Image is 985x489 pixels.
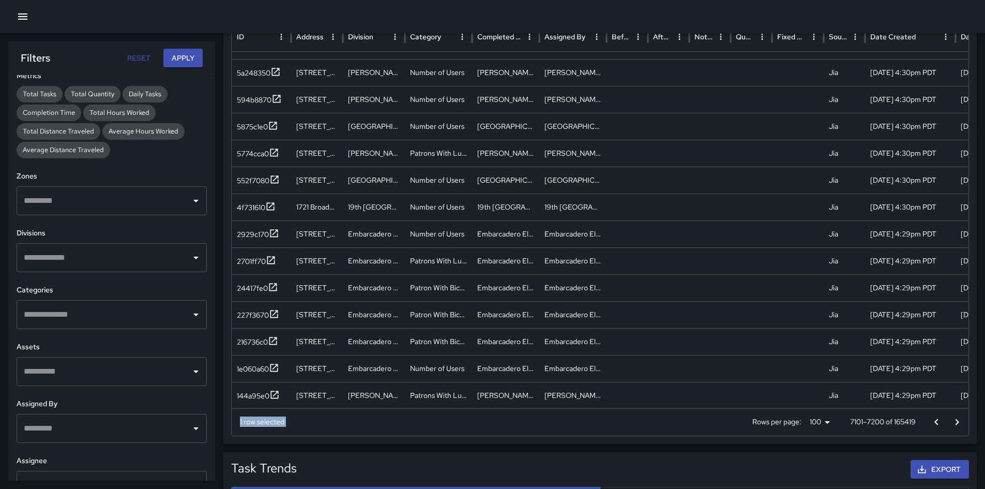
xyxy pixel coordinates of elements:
div: 815 Market Street [291,382,343,409]
div: 19th St Restroom [472,194,539,220]
div: Embarcadero Elevator Platform [472,355,539,382]
button: Apply [163,49,203,68]
div: Embarcadero Elevator Street [343,220,405,247]
h6: Metrics [17,70,207,82]
div: 5875c1e0 [237,122,268,132]
div: Embarcadero Elevator Street [539,247,607,274]
div: 890 Market Street [291,140,343,167]
div: 101 Market Street [291,274,343,301]
div: Source [829,32,847,41]
div: 9/29/2025, 4:29pm PDT [865,328,956,355]
div: Lake Merritt Restroom [343,113,405,140]
div: 101 Market Street [291,247,343,274]
div: Montgomery Restroom [539,59,607,86]
div: 9/29/2025, 4:30pm PDT [865,167,956,194]
p: 7101–7200 of 165419 [850,417,916,427]
button: 5774cca0 [237,147,279,160]
div: Jia [824,247,865,274]
div: Total Distance Traveled [17,123,100,140]
span: Average Distance Traveled [17,145,110,155]
button: 24417fe0 [237,282,278,295]
div: 9/29/2025, 4:29pm PDT [865,382,956,409]
div: 9/29/2025, 4:29pm PDT [865,274,956,301]
h6: Categories [17,285,207,296]
h6: Filters [21,50,50,66]
div: Embarcadero Elevator Street [539,220,607,247]
button: 5a248350 [237,67,281,80]
h6: Assignee [17,455,207,467]
button: ID column menu [274,29,289,44]
div: Civic Center Elevator Street [472,167,539,194]
div: Embarcadero Elevator Street [472,220,539,247]
div: Number of Users [405,167,472,194]
h6: Divisions [17,228,207,239]
button: Quantity column menu [755,29,769,44]
button: 552f7080 [237,174,280,187]
div: Patrons With Luggage Stroller Carts Wagons [405,247,472,274]
button: Go to next page [947,412,967,433]
div: Number of Users [405,86,472,113]
span: Total Hours Worked [83,108,156,118]
div: ID [237,32,244,41]
div: Completed By [477,32,521,41]
button: Address column menu [326,29,340,44]
div: 1 California Street [291,328,343,355]
div: 144a95e0 [237,391,269,401]
div: 2929c170 [237,229,269,240]
div: Powell Elevator Platform [539,140,607,167]
div: 800 Oak Street [291,113,343,140]
div: 227f3670 [237,310,269,320]
div: 9/29/2025, 4:29pm PDT [865,247,956,274]
div: 890 Market Street [291,86,343,113]
div: Number of Users [405,59,472,86]
button: Notes column menu [714,29,728,44]
span: Total Quantity [65,89,120,99]
div: Completion Time [17,105,81,121]
div: Montgomery Restroom [472,59,539,86]
button: Open [189,307,203,322]
div: 100 [806,414,834,429]
div: Embarcadero Elevator Street [472,301,539,328]
div: 9/29/2025, 4:30pm PDT [865,59,956,86]
div: 9/29/2025, 4:30pm PDT [865,86,956,113]
span: Daily Tasks [123,89,168,99]
div: Embarcadero Elevator Street [472,247,539,274]
div: Embarcadero Elevator Street [343,274,405,301]
div: Notes [694,32,713,41]
button: Fixed Asset column menu [807,29,821,44]
span: Completion Time [17,108,81,118]
div: 9/29/2025, 4:30pm PDT [865,194,956,220]
div: 101 Market Street [291,301,343,328]
div: Jia [824,355,865,382]
div: Lake Merritt Restroom [472,113,539,140]
div: Lake Merritt Restroom [539,113,607,140]
div: 552f7080 [237,175,269,186]
div: Number of Users [405,220,472,247]
div: Average Hours Worked [102,123,185,140]
div: Jia [824,140,865,167]
div: 19th St Restroom [539,194,607,220]
div: 1 California Street [291,355,343,382]
button: Assigned By column menu [589,29,604,44]
div: Quantity [736,32,754,41]
button: 2701ff70 [237,255,276,268]
div: Jia [824,301,865,328]
div: Montgomery Restroom [343,59,405,86]
div: Powell Elevator Street [539,382,607,409]
div: 24417fe0 [237,283,268,293]
button: 5875c1e0 [237,121,278,134]
div: Civic Center Elevator Street [539,167,607,194]
div: Total Tasks [17,86,63,102]
div: 1145 Market Street [291,167,343,194]
div: Before Photo [612,32,630,41]
div: Embarcadero Elevator Street [343,247,405,274]
h6: Assigned By [17,398,207,410]
div: 9/29/2025, 4:30pm PDT [865,113,956,140]
div: Number of Users [405,355,472,382]
h5: Task Trends [231,460,297,477]
div: 5a248350 [237,68,270,78]
div: Patron With Bicycles Scooters Electric Scooters [405,274,472,301]
button: After Photo column menu [672,29,687,44]
button: Export [911,460,969,479]
button: 594b8870 [237,94,282,107]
